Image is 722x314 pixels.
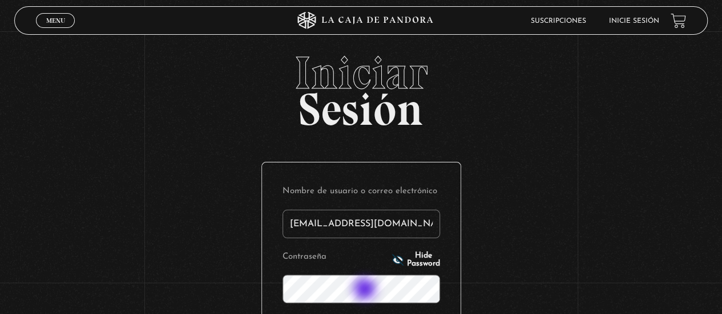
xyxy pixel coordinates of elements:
a: Inicie sesión [609,18,659,25]
span: Hide Password [407,252,440,268]
label: Contraseña [283,248,389,266]
h2: Sesión [14,50,707,123]
span: Menu [46,17,65,24]
a: View your shopping cart [671,13,686,28]
label: Nombre de usuario o correo electrónico [283,183,440,201]
span: Cerrar [42,27,69,35]
button: Hide Password [392,252,440,268]
a: Suscripciones [531,18,586,25]
span: Iniciar [14,50,707,96]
